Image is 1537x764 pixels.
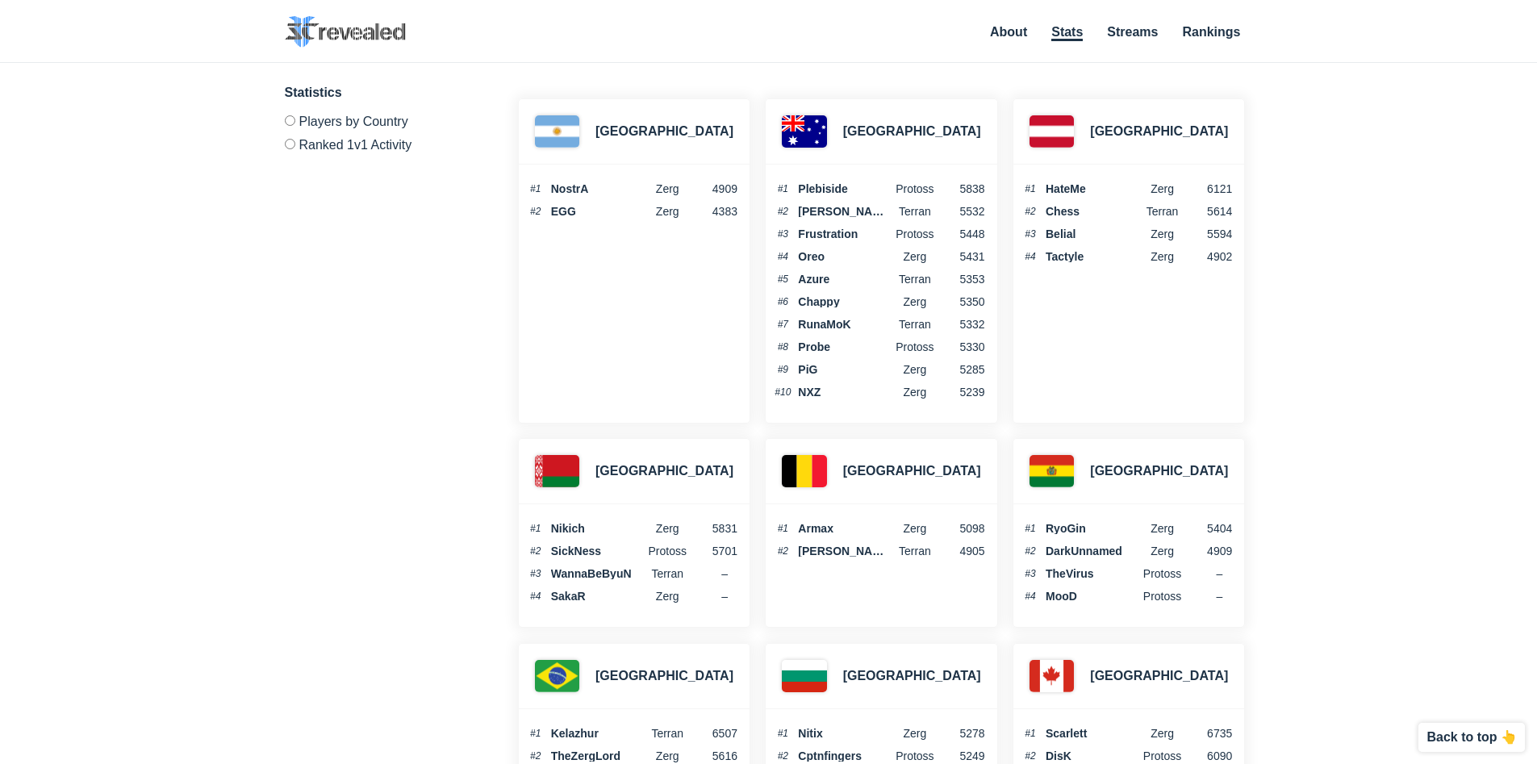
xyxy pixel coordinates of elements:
[1216,590,1222,603] span: –
[774,546,791,556] span: #2
[938,251,985,262] span: 5431
[1021,729,1039,738] span: #1
[1021,207,1039,216] span: #2
[798,523,892,534] span: Armax
[1046,183,1139,194] span: HateMe
[527,546,545,556] span: #2
[551,568,645,579] span: WannaBeByuN
[1090,666,1228,686] h3: [GEOGRAPHIC_DATA]
[691,523,737,534] span: 5831
[644,523,691,534] span: Zerg
[892,319,938,330] span: Terran
[1046,728,1139,739] span: Scarlett
[892,364,938,375] span: Zerg
[691,183,737,194] span: 4909
[1139,251,1186,262] span: Zerg
[1139,728,1186,739] span: Zerg
[721,567,728,580] span: –
[1046,591,1139,602] span: MooD
[691,545,737,557] span: 5701
[774,365,791,374] span: #9
[1139,750,1186,762] span: protoss
[1182,25,1240,39] a: Rankings
[1046,545,1139,557] span: DarkUnnamed
[691,206,737,217] span: 4383
[285,83,478,102] h3: Statistics
[1139,183,1186,194] span: Zerg
[644,545,691,557] span: Protoss
[892,523,938,534] span: Zerg
[691,728,737,739] span: 6507
[1185,750,1232,762] span: 6090
[1090,122,1228,141] h3: [GEOGRAPHIC_DATA]
[892,183,938,194] span: Protoss
[774,252,791,261] span: #4
[798,319,892,330] span: RunaMoK
[551,206,645,217] span: EGG
[938,545,985,557] span: 4905
[938,364,985,375] span: 5285
[1021,569,1039,578] span: #3
[644,728,691,739] span: Terran
[595,122,733,141] h3: [GEOGRAPHIC_DATA]
[774,319,791,329] span: #7
[892,545,938,557] span: Terran
[644,206,691,217] span: Zerg
[527,184,545,194] span: #1
[798,206,892,217] span: [PERSON_NAME]
[798,750,892,762] span: Cptnfingers
[1021,229,1039,239] span: #3
[892,251,938,262] span: Zerg
[644,591,691,602] span: Zerg
[644,568,691,579] span: Terran
[551,728,645,739] span: Kelazhur
[798,296,892,307] span: Chappy
[1046,228,1139,240] span: Belial
[938,750,985,762] span: 5249
[938,386,985,398] span: 5239
[721,590,728,603] span: –
[892,750,938,762] span: Protoss
[1021,591,1039,601] span: #4
[551,591,645,602] span: SakaR
[1021,751,1039,761] span: #2
[1090,461,1228,481] h3: [GEOGRAPHIC_DATA]
[774,342,791,352] span: #8
[1139,568,1186,579] span: Protoss
[691,750,737,762] span: 5616
[1185,183,1232,194] span: 6121
[1426,731,1517,744] p: Back to top 👆
[595,666,733,686] h3: [GEOGRAPHIC_DATA]
[551,750,645,762] span: TheZergLord
[892,296,938,307] span: Zerg
[774,751,791,761] span: #2
[551,183,645,194] span: NostrA
[774,387,791,397] span: #10
[1216,567,1222,580] span: –
[1021,252,1039,261] span: #4
[285,132,478,152] label: Ranked 1v1 Activity
[938,728,985,739] span: 5278
[527,524,545,533] span: #1
[1185,545,1232,557] span: 4909
[938,523,985,534] span: 5098
[1139,206,1186,217] span: Terran
[990,25,1027,39] a: About
[774,274,791,284] span: #5
[774,184,791,194] span: #1
[892,386,938,398] span: Zerg
[798,341,892,353] span: Probe
[1046,523,1139,534] span: RyoGin
[1021,546,1039,556] span: #2
[644,183,691,194] span: Zerg
[938,296,985,307] span: 5350
[843,461,981,481] h3: [GEOGRAPHIC_DATA]
[892,206,938,217] span: terran
[798,228,892,240] span: Frustration
[1046,251,1139,262] span: Tactyle
[551,523,645,534] span: Nikich
[938,319,985,330] span: 5332
[774,524,791,533] span: #1
[798,273,892,285] span: Azure
[798,728,892,739] span: Nitix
